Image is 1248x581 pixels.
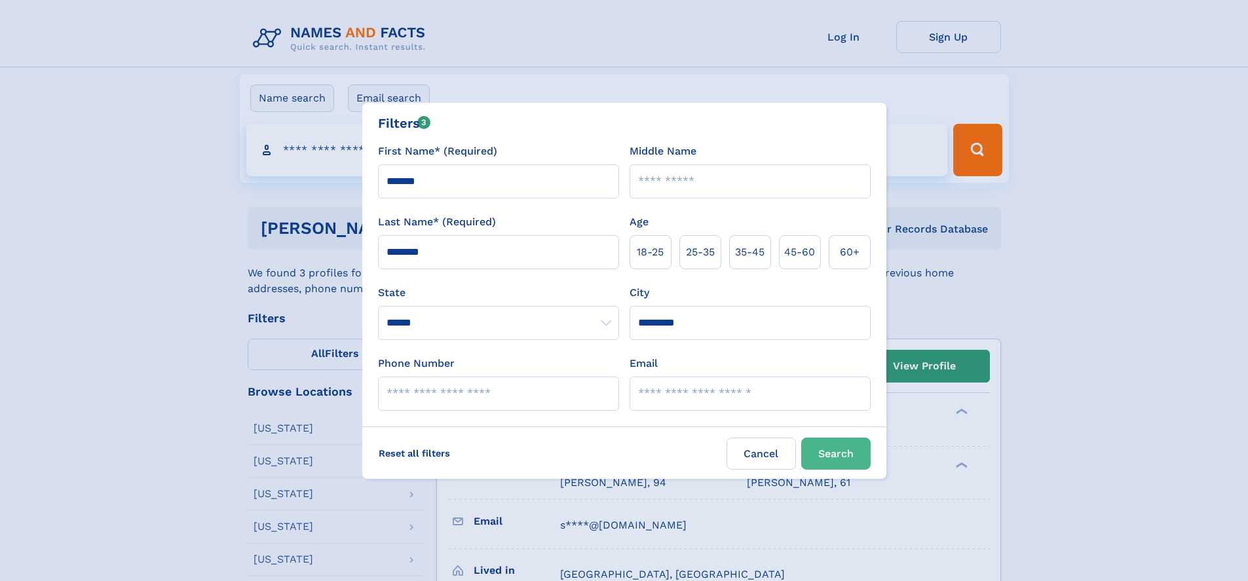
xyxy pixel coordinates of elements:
[630,214,649,230] label: Age
[630,285,649,301] label: City
[840,244,860,260] span: 60+
[378,143,497,159] label: First Name* (Required)
[370,438,459,469] label: Reset all filters
[727,438,796,470] label: Cancel
[637,244,664,260] span: 18‑25
[378,113,431,133] div: Filters
[378,214,496,230] label: Last Name* (Required)
[630,356,658,371] label: Email
[735,244,765,260] span: 35‑45
[378,356,455,371] label: Phone Number
[378,285,619,301] label: State
[801,438,871,470] button: Search
[686,244,715,260] span: 25‑35
[630,143,696,159] label: Middle Name
[784,244,815,260] span: 45‑60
